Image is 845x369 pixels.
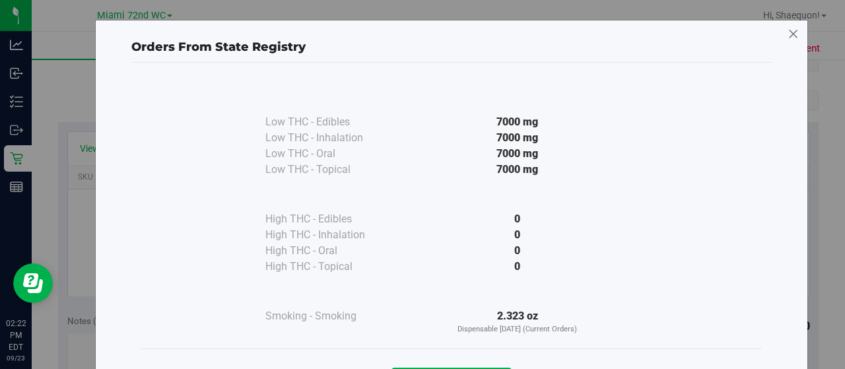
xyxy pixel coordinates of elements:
div: Low THC - Oral [265,146,397,162]
div: 7000 mg [397,130,638,146]
div: 7000 mg [397,146,638,162]
iframe: Resource center [13,263,53,303]
div: 0 [397,211,638,227]
div: 2.323 oz [397,308,638,335]
div: 0 [397,243,638,259]
div: High THC - Edibles [265,211,397,227]
div: 7000 mg [397,162,638,178]
div: Low THC - Topical [265,162,397,178]
div: 0 [397,227,638,243]
div: High THC - Topical [265,259,397,275]
div: Low THC - Inhalation [265,130,397,146]
div: 0 [397,259,638,275]
div: High THC - Oral [265,243,397,259]
div: Smoking - Smoking [265,308,397,324]
div: High THC - Inhalation [265,227,397,243]
span: Orders From State Registry [131,40,306,54]
div: 7000 mg [397,114,638,130]
p: Dispensable [DATE] (Current Orders) [397,324,638,335]
div: Low THC - Edibles [265,114,397,130]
